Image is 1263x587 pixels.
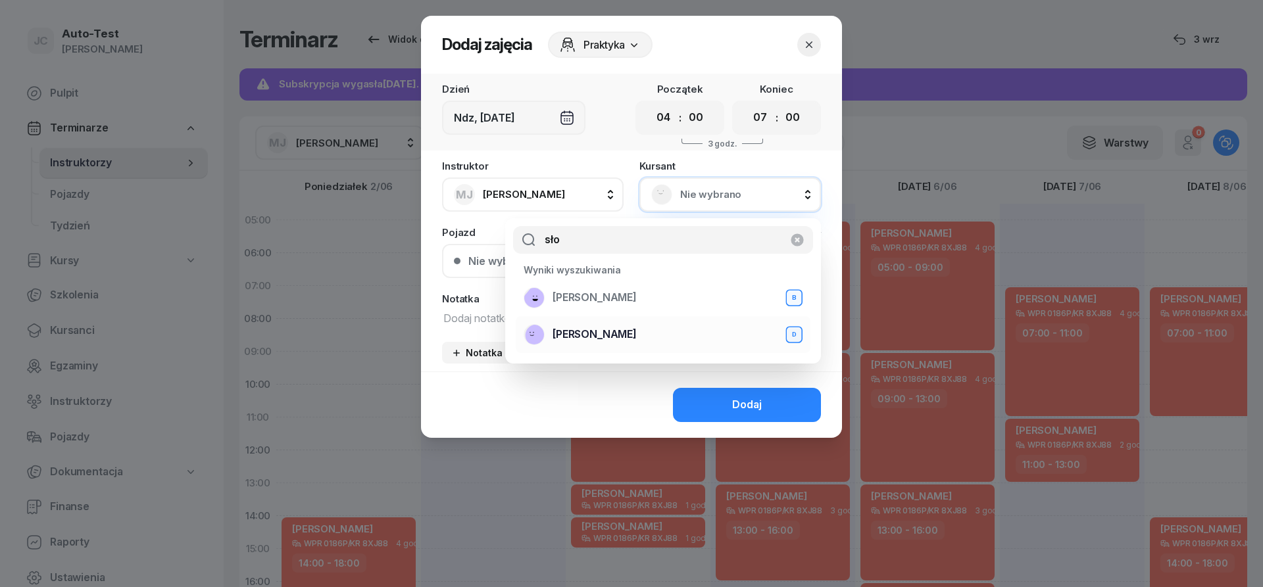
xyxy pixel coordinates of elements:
[787,329,801,340] div: D
[442,34,532,55] h2: Dodaj zajęcia
[468,256,533,266] div: Nie wybrano
[553,326,637,343] span: [PERSON_NAME]
[442,244,821,278] button: Nie wybrano
[732,396,762,413] div: Dodaj
[513,226,813,254] input: Szukaj
[680,186,809,203] span: Nie wybrano
[524,264,621,275] span: Wyniki wyszukiwania
[776,110,778,126] div: :
[442,177,624,212] button: MJ[PERSON_NAME]
[483,188,565,200] span: [PERSON_NAME]
[788,292,801,303] div: B
[553,289,637,306] span: [PERSON_NAME]
[785,289,803,306] button: B
[442,342,553,364] button: Notatka biurowa
[679,110,681,126] div: :
[451,347,543,358] div: Notatka biurowa
[456,189,473,200] span: MJ
[583,37,625,53] span: Praktyka
[673,388,821,422] button: Dodaj
[785,326,803,343] button: D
